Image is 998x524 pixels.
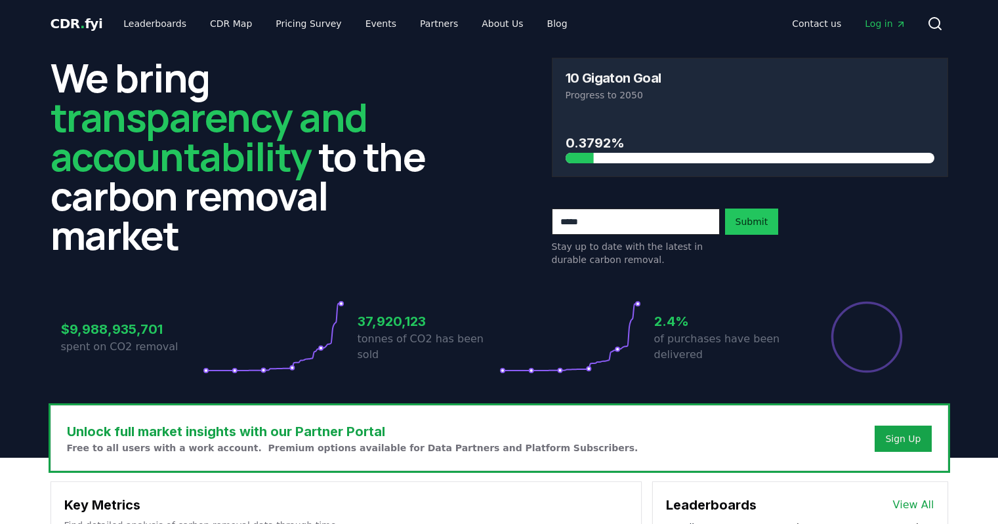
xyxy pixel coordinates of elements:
[893,497,934,513] a: View All
[781,12,916,35] nav: Main
[61,339,203,355] p: spent on CO2 removal
[67,441,638,454] p: Free to all users with a work account. Premium options available for Data Partners and Platform S...
[865,17,905,30] span: Log in
[552,240,720,266] p: Stay up to date with the latest in durable carbon removal.
[113,12,577,35] nav: Main
[358,331,499,363] p: tonnes of CO2 has been sold
[61,319,203,339] h3: $9,988,935,701
[113,12,197,35] a: Leaderboards
[725,209,779,235] button: Submit
[358,312,499,331] h3: 37,920,123
[875,426,931,452] button: Sign Up
[566,133,934,153] h3: 0.3792%
[51,58,447,254] h2: We bring to the carbon removal market
[537,12,578,35] a: Blog
[51,14,103,33] a: CDR.fyi
[781,12,852,35] a: Contact us
[654,312,796,331] h3: 2.4%
[199,12,262,35] a: CDR Map
[885,432,921,445] a: Sign Up
[409,12,468,35] a: Partners
[471,12,533,35] a: About Us
[265,12,352,35] a: Pricing Survey
[64,495,628,515] h3: Key Metrics
[67,422,638,441] h3: Unlock full market insights with our Partner Portal
[666,495,757,515] h3: Leaderboards
[51,16,103,31] span: CDR fyi
[830,300,904,374] div: Percentage of sales delivered
[566,71,661,85] h3: 10 Gigaton Goal
[80,16,85,31] span: .
[654,331,796,363] p: of purchases have been delivered
[355,12,407,35] a: Events
[566,89,934,102] p: Progress to 2050
[51,90,367,183] span: transparency and accountability
[854,12,916,35] a: Log in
